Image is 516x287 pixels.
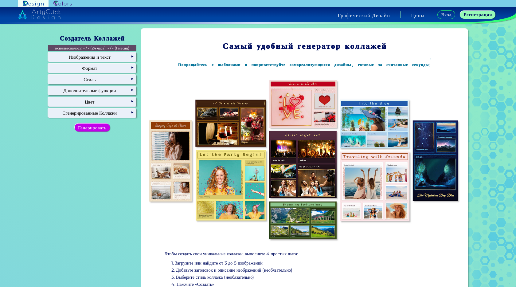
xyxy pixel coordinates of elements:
ya-tr-span: использовалось: - / - (24 часа), - / - (1 месяц) [55,46,129,50]
ya-tr-span: Самый удобный генератор коллажей [223,41,387,50]
ya-tr-span: Сгенерированные Коллажи [62,110,117,116]
ya-tr-span: Регистрация [465,12,491,17]
ya-tr-span: Графический Дизайн [338,12,390,18]
a: Цены [411,13,424,18]
ya-tr-span: Чтобы создать свои уникальные коллажи, выполните 4 простых шага: [165,251,298,257]
img: Логотип ArtyClick Colors [53,1,72,6]
img: overview_collages.jpg [146,77,463,244]
ya-tr-span: Попрощайтесь с шаблонами и поприветствуйте самореализующиеся дизайны, готовые за считанные секунды! [178,57,432,75]
ya-tr-span: Формат [82,65,97,71]
ya-tr-span: Генерировать [80,125,105,130]
a: Вход [438,11,454,19]
ya-tr-span: 1. Загрузите или найдите от 3 до 8 изображений [171,260,263,266]
ya-tr-span: 4. Нажмите «Создать» [171,281,214,287]
ya-tr-span: Вход [442,12,451,17]
ya-tr-span: Цены [411,12,424,18]
a: Регистрация [462,11,494,18]
ya-tr-span: Создатель Коллажей [60,35,125,42]
ya-tr-span: Изображения и текст [68,54,111,60]
img: artyclick_design_logo_white_combined_path.svg [18,9,61,20]
ya-tr-span: 2. Добавьте заголовок и описание изображений (необязательно) [171,267,293,273]
ya-tr-span: 3. Выберите стиль коллажа (необязательно) [171,274,254,280]
ya-tr-span: Цвет [85,99,94,105]
ya-tr-span: Дополнительные функции [63,88,116,93]
ya-tr-span: Стиль [84,77,96,82]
